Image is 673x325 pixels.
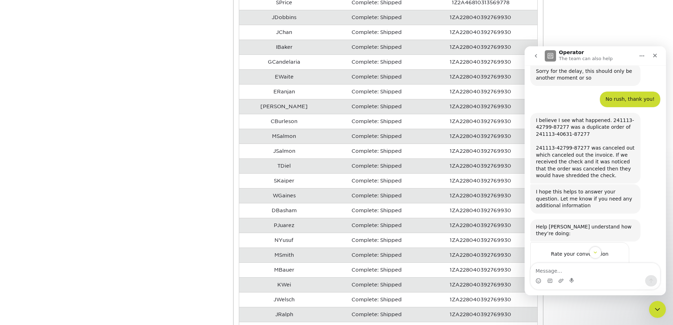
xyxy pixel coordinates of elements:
[239,84,329,99] td: ERanjan
[424,158,537,173] td: 1ZA228040392769930
[2,303,60,323] iframe: Google Customer Reviews
[329,10,424,25] td: Complete: Shipped
[239,218,329,233] td: PJuarez
[424,262,537,277] td: 1ZA228040392769930
[239,10,329,25] td: JDobbins
[649,301,666,318] iframe: Intercom live chat
[329,40,424,54] td: Complete: Shipped
[424,84,537,99] td: 1ZA228040392769930
[329,218,424,233] td: Complete: Shipped
[239,277,329,292] td: KWei
[239,158,329,173] td: TDiel
[329,248,424,262] td: Complete: Shipped
[239,203,329,218] td: DBasham
[424,292,537,307] td: 1ZA228040392769930
[239,307,329,322] td: JRalph
[329,99,424,114] td: Complete: Shipped
[329,69,424,84] td: Complete: Shipped
[329,114,424,129] td: Complete: Shipped
[239,25,329,40] td: JChan
[329,144,424,158] td: Complete: Shipped
[329,84,424,99] td: Complete: Shipped
[424,188,537,203] td: 1ZA228040392769930
[424,218,537,233] td: 1ZA228040392769930
[329,25,424,40] td: Complete: Shipped
[329,233,424,248] td: Complete: Shipped
[239,40,329,54] td: IBaker
[329,292,424,307] td: Complete: Shipped
[329,173,424,188] td: Complete: Shipped
[424,248,537,262] td: 1ZA228040392769930
[329,188,424,203] td: Complete: Shipped
[329,262,424,277] td: Complete: Shipped
[424,144,537,158] td: 1ZA228040392769930
[329,54,424,69] td: Complete: Shipped
[424,25,537,40] td: 1ZA228040392769930
[239,262,329,277] td: MBauer
[329,277,424,292] td: Complete: Shipped
[424,277,537,292] td: 1ZA228040392769930
[329,158,424,173] td: Complete: Shipped
[239,173,329,188] td: SKaiper
[424,10,537,25] td: 1ZA228040392769930
[424,54,537,69] td: 1ZA228040392769930
[424,129,537,144] td: 1ZA228040392769930
[239,233,329,248] td: NYusuf
[239,69,329,84] td: EWaite
[329,203,424,218] td: Complete: Shipped
[239,248,329,262] td: MSmith
[525,46,666,295] iframe: Intercom live chat
[424,203,537,218] td: 1ZA228040392769930
[424,233,537,248] td: 1ZA228040392769930
[424,173,537,188] td: 1ZA228040392769930
[239,54,329,69] td: GCandelaria
[239,129,329,144] td: MSalmon
[239,292,329,307] td: JWelsch
[424,99,537,114] td: 1ZA228040392769930
[239,99,329,114] td: [PERSON_NAME]
[424,40,537,54] td: 1ZA228040392769930
[329,129,424,144] td: Complete: Shipped
[239,188,329,203] td: WGaines
[424,69,537,84] td: 1ZA228040392769930
[329,307,424,322] td: Complete: Shipped
[424,114,537,129] td: 1ZA228040392769930
[424,307,537,322] td: 1ZA228040392769930
[239,144,329,158] td: JSalmon
[239,114,329,129] td: CBurleson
